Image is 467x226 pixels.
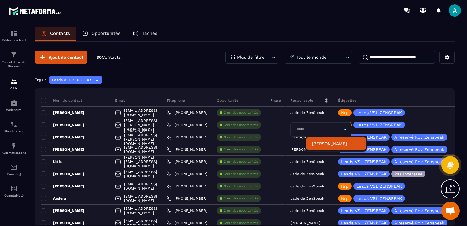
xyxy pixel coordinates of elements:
p: Leads VSL ZENSPEAK [52,78,92,82]
span: Contacts [102,55,121,60]
p: Tags : [35,77,46,82]
p: Créer des opportunités [224,135,258,139]
input: Search for option [294,126,341,133]
a: [PHONE_NUMBER] [167,147,207,152]
a: formationformationCRM [2,73,26,95]
p: Jade de ZenSpeak [290,111,324,115]
a: Tâches [127,27,164,41]
p: Automatisations [2,151,26,154]
div: Ouvrir le chat [441,202,460,220]
p: [PERSON_NAME] [41,184,84,189]
p: A reservé Rdv Zenspeak [394,221,444,225]
p: Phase [270,98,281,103]
p: Responsable [290,98,313,103]
a: emailemailE-mailing [2,159,26,180]
p: A reservé Rdv Zenspeak [394,147,444,152]
p: Tout le monde [296,55,326,59]
p: Leads VSL ZENSPEAK [356,196,402,201]
img: formation [10,51,17,58]
p: Tâches [142,31,157,36]
p: [PERSON_NAME] [41,171,84,176]
p: [PERSON_NAME] [41,110,84,115]
a: [PHONE_NUMBER] [167,135,207,140]
p: A reservé Rdv Zenspeak [394,135,444,139]
p: Contacts [50,31,70,36]
p: A reservé Rdv Zenspeak [394,209,444,213]
p: Créer des opportunités [224,172,258,176]
p: [PERSON_NAME] [290,221,320,225]
a: automationsautomationsWebinaire [2,95,26,116]
a: [PHONE_NUMBER] [167,122,207,127]
p: Nrp [341,184,349,188]
a: [PHONE_NUMBER] [167,171,207,176]
img: email [10,164,17,171]
p: Créer des opportunités [224,111,258,115]
p: Jade de ZenSpeak [290,196,324,201]
p: CRM [2,87,26,90]
a: automationsautomationsAutomatisations [2,137,26,159]
p: Nrp [341,111,349,115]
p: Leads VSL ZENSPEAK [341,209,387,213]
a: Opportunités [76,27,127,41]
div: Search for option [290,122,351,137]
a: [PHONE_NUMBER] [167,208,207,213]
p: [PERSON_NAME] [41,147,84,152]
p: Opportunité [217,98,238,103]
p: Leads VSL ZENSPEAK [356,184,402,188]
p: Créer des opportunités [224,147,258,152]
p: 30 [97,55,121,60]
p: Planificateur [2,130,26,133]
p: Leads VSL ZENSPEAK [356,123,402,127]
p: A reservé Rdv Zenspeak [394,160,444,164]
p: Leads VSL ZENSPEAK [341,160,387,164]
a: formationformationTunnel de vente Site web [2,47,26,73]
p: Créer des opportunités [224,221,258,225]
a: [PHONE_NUMBER] [167,196,207,201]
p: Créer des opportunités [224,209,258,213]
p: Jade de ZenSpeak [290,160,324,164]
img: accountant [10,185,17,192]
p: Téléphone [167,98,185,103]
p: Leads VSL ZENSPEAK [341,221,387,225]
p: [PERSON_NAME] [41,135,84,140]
p: Étiquettes [338,98,356,103]
p: Andera [41,196,66,201]
img: automations [10,99,17,107]
p: [PERSON_NAME] [290,135,320,139]
a: [PHONE_NUMBER] [167,110,207,115]
p: Jade de ZenSpeak [290,209,324,213]
a: formationformationTableau de bord [2,25,26,47]
p: Créer des opportunités [224,184,258,188]
p: [PERSON_NAME] [290,147,320,152]
p: Créer des opportunités [224,123,258,127]
img: formation [10,30,17,37]
a: [PHONE_NUMBER] [167,220,207,225]
p: E-mailing [2,172,26,176]
p: [PERSON_NAME] [41,220,84,225]
p: Jade de ZenSpeak [290,184,324,188]
p: Créer des opportunités [224,160,258,164]
p: Leads VSL ZENSPEAK [341,172,387,176]
img: scheduler [10,121,17,128]
p: [PERSON_NAME] [41,208,84,213]
p: Comptabilité [2,194,26,197]
p: Leads VSL ZENSPEAK [356,111,402,115]
p: Créer des opportunités [224,196,258,201]
p: Tunnel de vente Site web [2,60,26,69]
p: Pas Intéressé [394,172,422,176]
a: [PHONE_NUMBER] [167,184,207,189]
p: [PERSON_NAME] [41,122,84,127]
img: formation [10,78,17,85]
p: Nrp [341,196,349,201]
p: Plus de filtre [237,55,264,59]
p: Leads VSL ZENSPEAK [341,135,387,139]
p: Nom du contact [41,98,82,103]
a: schedulerschedulerPlanificateur [2,116,26,137]
p: Webinaire [2,108,26,111]
p: Lidia [41,159,62,164]
img: automations [10,142,17,149]
button: Ajout de contact [35,51,87,64]
p: Tableau de bord [2,39,26,42]
img: logo [9,6,64,17]
a: Contacts [35,27,76,41]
